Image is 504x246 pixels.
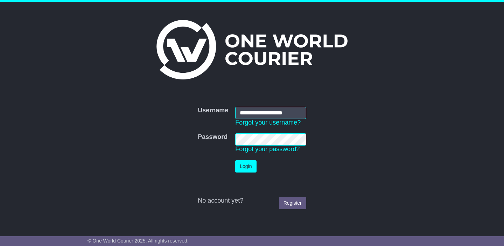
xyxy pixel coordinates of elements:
a: Register [279,197,306,209]
label: Password [198,133,227,141]
button: Login [235,160,256,173]
a: Forgot your username? [235,119,301,126]
span: © One World Courier 2025. All rights reserved. [87,238,189,244]
div: No account yet? [198,197,306,205]
img: One World [156,20,348,79]
label: Username [198,107,228,114]
a: Forgot your password? [235,146,300,153]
